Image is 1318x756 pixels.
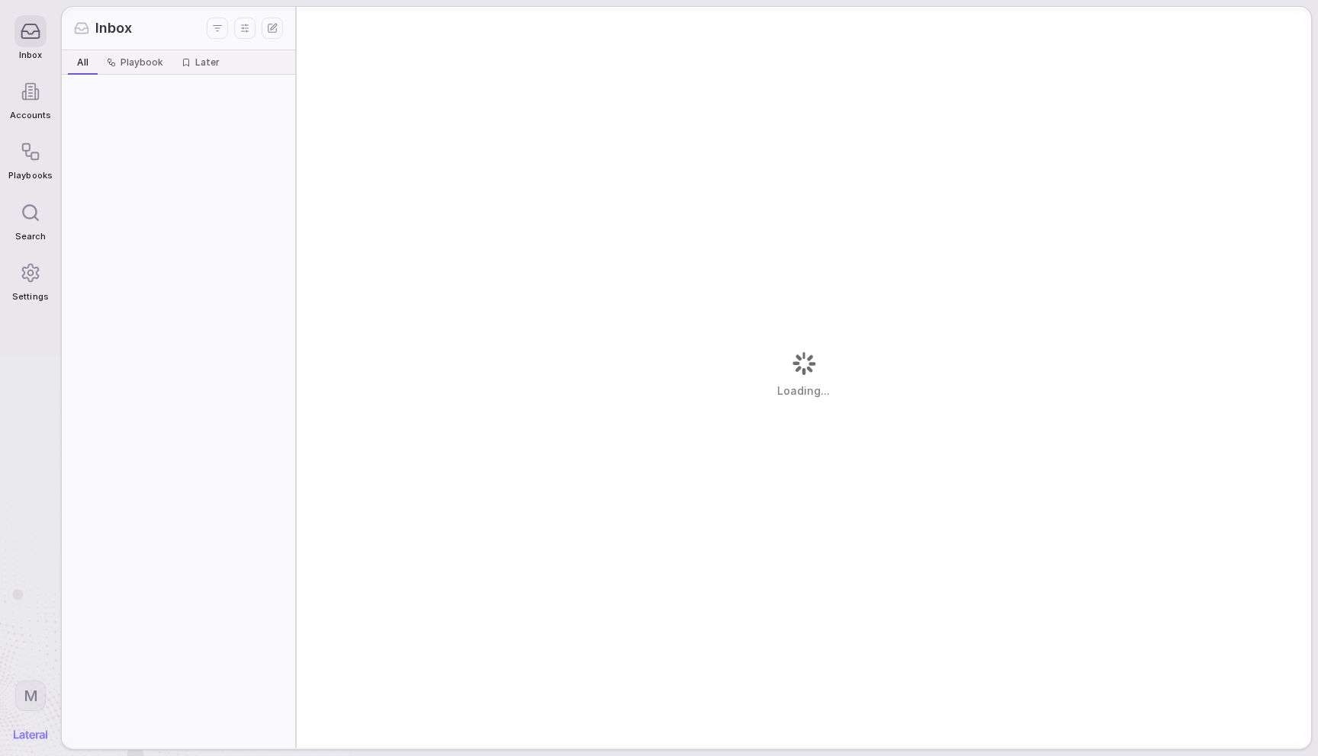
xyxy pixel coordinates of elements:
[8,8,52,68] a: Inbox
[262,18,283,39] button: New thread
[195,56,220,69] span: Later
[777,383,830,399] span: Loading...
[12,292,48,302] span: Settings
[15,232,46,242] span: Search
[10,111,51,120] span: Accounts
[95,18,132,38] span: Inbox
[207,18,228,39] button: Filters
[14,730,47,739] img: Lateral
[121,56,163,69] span: Playbook
[8,249,52,309] a: Settings
[24,686,38,706] span: M
[234,18,256,39] button: Display settings
[8,68,52,128] a: Accounts
[77,56,88,69] span: All
[8,171,52,181] span: Playbooks
[8,128,52,188] a: Playbooks
[19,50,42,60] span: Inbox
